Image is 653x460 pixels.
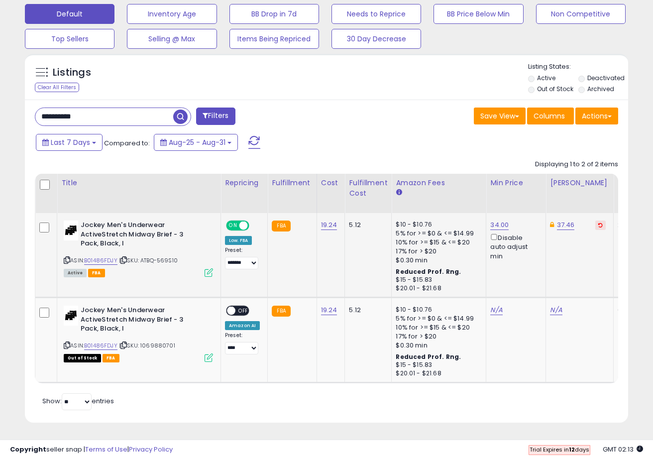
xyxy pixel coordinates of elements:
a: 19.24 [321,220,337,230]
span: Show: entries [42,396,114,406]
button: Inventory Age [127,4,217,24]
div: ASIN: [64,306,213,361]
div: Repricing [225,178,263,188]
div: seller snap | | [10,445,173,455]
div: Amazon AI [225,321,260,330]
span: OFF [235,307,251,315]
button: Filters [196,108,235,125]
div: $10 - $10.76 [396,221,478,229]
div: Min Price [490,178,542,188]
a: 34.00 [490,220,509,230]
div: 17% for > $20 [396,247,478,256]
div: Fulfillable Quantity [618,178,652,199]
div: Disable auto adjust min [490,232,538,261]
b: Reduced Prof. Rng. [396,352,461,361]
label: Archived [587,85,614,93]
span: OFF [248,222,264,230]
label: Out of Stock [537,85,573,93]
button: BB Price Below Min [434,4,523,24]
div: [PERSON_NAME] [550,178,609,188]
span: All listings that are currently out of stock and unavailable for purchase on Amazon [64,354,101,362]
button: Last 7 Days [36,134,103,151]
span: 2025-09-8 02:13 GMT [603,445,643,454]
span: FBA [88,269,105,277]
div: $10 - $10.76 [396,306,478,314]
div: 2 [618,221,649,230]
div: 5.12 [349,221,384,230]
div: Displaying 1 to 2 of 2 items [535,160,618,169]
span: Last 7 Days [51,137,90,147]
span: ON [227,222,239,230]
div: $0.30 min [396,256,478,265]
div: ASIN: [64,221,213,276]
div: $0.30 min [396,341,478,350]
button: Top Sellers [25,29,114,49]
button: Actions [575,108,618,124]
div: $15 - $15.83 [396,361,478,369]
label: Active [537,74,555,82]
span: | SKU: ATBQ-569S10 [119,256,178,264]
button: Needs to Reprice [331,4,421,24]
span: Trial Expires in days [530,446,589,454]
a: B01486FDJY [84,256,117,265]
div: Preset: [225,332,260,354]
b: 12 [569,446,575,454]
img: 31qvJ8hHWuL._SL40_.jpg [64,221,78,240]
span: All listings currently available for purchase on Amazon [64,269,87,277]
button: Default [25,4,114,24]
small: Amazon Fees. [396,188,402,197]
button: Columns [527,108,574,124]
div: $20.01 - $21.68 [396,284,478,293]
div: 10% for >= $15 & <= $20 [396,323,478,332]
label: Deactivated [587,74,625,82]
div: 5% for >= $0 & <= $14.99 [396,229,478,238]
b: Jockey Men's Underwear ActiveStretch Midway Brief - 3 Pack, Black, l [81,306,202,336]
span: Columns [534,111,565,121]
button: Selling @ Max [127,29,217,49]
div: 17% for > $20 [396,332,478,341]
button: Non Competitive [536,4,626,24]
span: | SKU: 1069880701 [119,342,175,349]
div: Fulfillment Cost [349,178,387,199]
button: 30 Day Decrease [331,29,421,49]
a: Privacy Policy [129,445,173,454]
a: B01486FDJY [84,342,117,350]
div: Fulfillment [272,178,312,188]
div: $20.01 - $21.68 [396,369,478,378]
button: Aug-25 - Aug-31 [154,134,238,151]
div: Cost [321,178,341,188]
p: Listing States: [528,62,628,72]
button: BB Drop in 7d [229,4,319,24]
b: Reduced Prof. Rng. [396,267,461,276]
b: Jockey Men's Underwear ActiveStretch Midway Brief - 3 Pack, Black, l [81,221,202,251]
strong: Copyright [10,445,46,454]
div: 5.12 [349,306,384,315]
img: 31qvJ8hHWuL._SL40_.jpg [64,306,78,326]
div: Amazon Fees [396,178,482,188]
div: Preset: [225,247,260,269]
div: Title [61,178,217,188]
div: $15 - $15.83 [396,276,478,284]
div: 0 [618,306,649,315]
div: 10% for >= $15 & <= $20 [396,238,478,247]
div: Low. FBA [225,236,252,245]
span: Compared to: [104,138,150,148]
div: 5% for >= $0 & <= $14.99 [396,314,478,323]
small: FBA [272,306,290,317]
a: 19.24 [321,305,337,315]
span: Aug-25 - Aug-31 [169,137,225,147]
span: FBA [103,354,119,362]
small: FBA [272,221,290,231]
a: N/A [550,305,562,315]
h5: Listings [53,66,91,80]
div: Clear All Filters [35,83,79,92]
a: N/A [490,305,502,315]
a: Terms of Use [85,445,127,454]
button: Save View [474,108,526,124]
button: Items Being Repriced [229,29,319,49]
a: 37.46 [557,220,575,230]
